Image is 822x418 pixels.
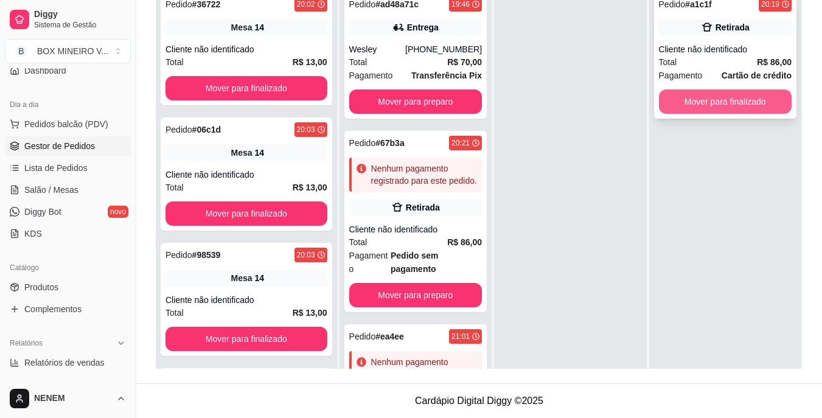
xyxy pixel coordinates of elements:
span: Pedidos balcão (PDV) [24,118,108,130]
div: Cliente não identificado [165,169,327,181]
strong: Cartão de crédito [722,71,792,80]
span: B [15,45,27,57]
footer: Cardápio Digital Diggy © 2025 [136,383,822,418]
strong: R$ 70,00 [447,57,482,67]
strong: # 06c1d [192,125,221,134]
div: Nenhum pagamento registrado para este pedido. [371,356,477,380]
span: Pedido [349,332,376,341]
a: Diggy Botnovo [5,202,131,221]
div: 20:03 [297,250,315,260]
a: KDS [5,224,131,243]
span: Lista de Pedidos [24,162,88,174]
button: Mover para finalizado [165,76,327,100]
div: 20:03 [297,125,315,134]
button: Select a team [5,39,131,63]
strong: R$ 13,00 [293,308,327,318]
span: KDS [24,228,42,240]
span: Total [165,306,184,319]
button: Mover para preparo [349,89,482,114]
span: Pagamento [349,249,391,276]
strong: # ea4ee [375,332,404,341]
button: Mover para finalizado [165,201,327,226]
div: Wesley [349,43,405,55]
a: Relatório de clientes [5,375,131,394]
span: Complementos [24,303,82,315]
span: Pedido [165,125,192,134]
div: Dia a dia [5,95,131,114]
span: Mesa [231,272,252,284]
span: Total [165,181,184,194]
a: Relatórios de vendas [5,353,131,372]
button: Mover para finalizado [659,89,792,114]
a: Dashboard [5,61,131,80]
a: Salão / Mesas [5,180,131,200]
div: 14 [255,272,265,284]
strong: R$ 13,00 [293,183,327,192]
div: BOX MINEIRO V ... [37,45,108,57]
span: Gestor de Pedidos [24,140,95,152]
div: Nenhum pagamento registrado para este pedido. [371,162,477,187]
span: Pedido [165,250,192,260]
div: Cliente não identificado [349,223,482,235]
span: Total [659,55,677,69]
span: Relatórios de vendas [24,357,105,369]
span: Total [349,235,367,249]
div: Retirada [406,201,440,214]
div: Cliente não identificado [165,294,327,306]
a: Produtos [5,277,131,297]
span: Relatório de clientes [24,378,102,391]
div: 14 [255,21,265,33]
div: Cliente não identificado [165,43,327,55]
div: Cliente não identificado [659,43,792,55]
span: Pedido [349,138,376,148]
div: 20:21 [451,138,470,148]
span: Total [349,55,367,69]
span: Dashboard [24,64,66,77]
span: Diggy Bot [24,206,61,218]
a: Lista de Pedidos [5,158,131,178]
span: Mesa [231,21,252,33]
div: [PHONE_NUMBER] [405,43,482,55]
strong: R$ 86,00 [447,237,482,247]
a: Gestor de Pedidos [5,136,131,156]
div: 21:01 [451,332,470,341]
button: NENEM [5,384,131,413]
span: Relatórios [10,338,43,348]
span: Pagamento [659,69,703,82]
button: Mover para finalizado [165,327,327,351]
a: Complementos [5,299,131,319]
strong: Pedido sem pagamento [391,251,439,274]
strong: # 67b3a [375,138,405,148]
span: Mesa [231,147,252,159]
strong: R$ 86,00 [757,57,792,67]
span: Sistema de Gestão [34,20,126,30]
strong: # 98539 [192,250,221,260]
span: Pagamento [349,69,393,82]
div: Retirada [716,21,750,33]
div: 14 [255,147,265,159]
a: DiggySistema de Gestão [5,5,131,34]
div: Entrega [407,21,439,33]
span: Total [165,55,184,69]
span: Produtos [24,281,58,293]
strong: Transferência Pix [411,71,482,80]
button: Pedidos balcão (PDV) [5,114,131,134]
strong: R$ 13,00 [293,57,327,67]
span: Diggy [34,9,126,20]
span: Salão / Mesas [24,184,78,196]
div: Catálogo [5,258,131,277]
button: Mover para preparo [349,283,482,307]
span: NENEM [34,393,111,404]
